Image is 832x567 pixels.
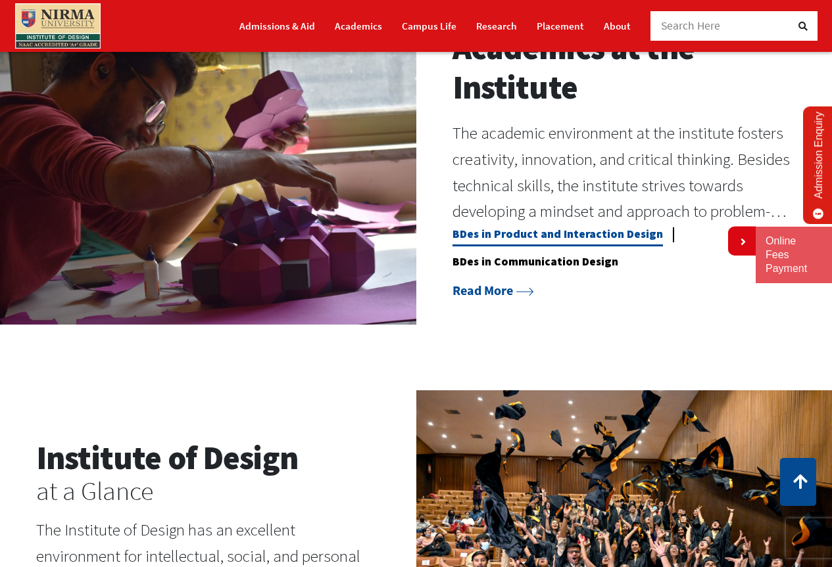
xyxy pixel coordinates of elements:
h2: Academics at the Institute [453,28,796,107]
a: Research [476,14,517,37]
p: The academic environment at the institute fosters creativity, innovation, and critical thinking. ... [453,120,796,225]
a: Read More [453,282,534,298]
a: BDes in Communication Design [453,254,618,274]
h2: Institute of Design [36,438,380,478]
a: About [604,14,631,37]
a: Placement [537,14,584,37]
a: Online Fees Payment [766,235,822,275]
a: Academics [335,14,382,37]
span: Search Here [661,18,721,33]
a: BDes in Product and Interaction Design [453,227,663,246]
h3: at a Glance [36,478,380,504]
img: main_logo [15,3,101,49]
a: Campus Life [402,14,456,37]
a: Admissions & Aid [239,14,315,37]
